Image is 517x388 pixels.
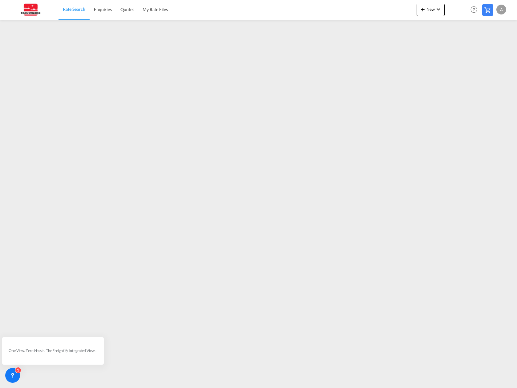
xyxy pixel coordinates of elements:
span: Rate Search [63,6,85,12]
div: Help [469,4,482,15]
span: Quotes [120,7,134,12]
span: Help [469,4,479,15]
img: 123b615026f311ee80dabbd30bc9e10f.jpg [9,3,51,17]
span: New [419,7,442,12]
button: icon-plus 400-fgNewicon-chevron-down [417,4,445,16]
span: My Rate Files [143,7,168,12]
md-icon: icon-chevron-down [435,6,442,13]
div: A [496,5,506,14]
span: Enquiries [94,7,112,12]
md-icon: icon-plus 400-fg [419,6,426,13]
